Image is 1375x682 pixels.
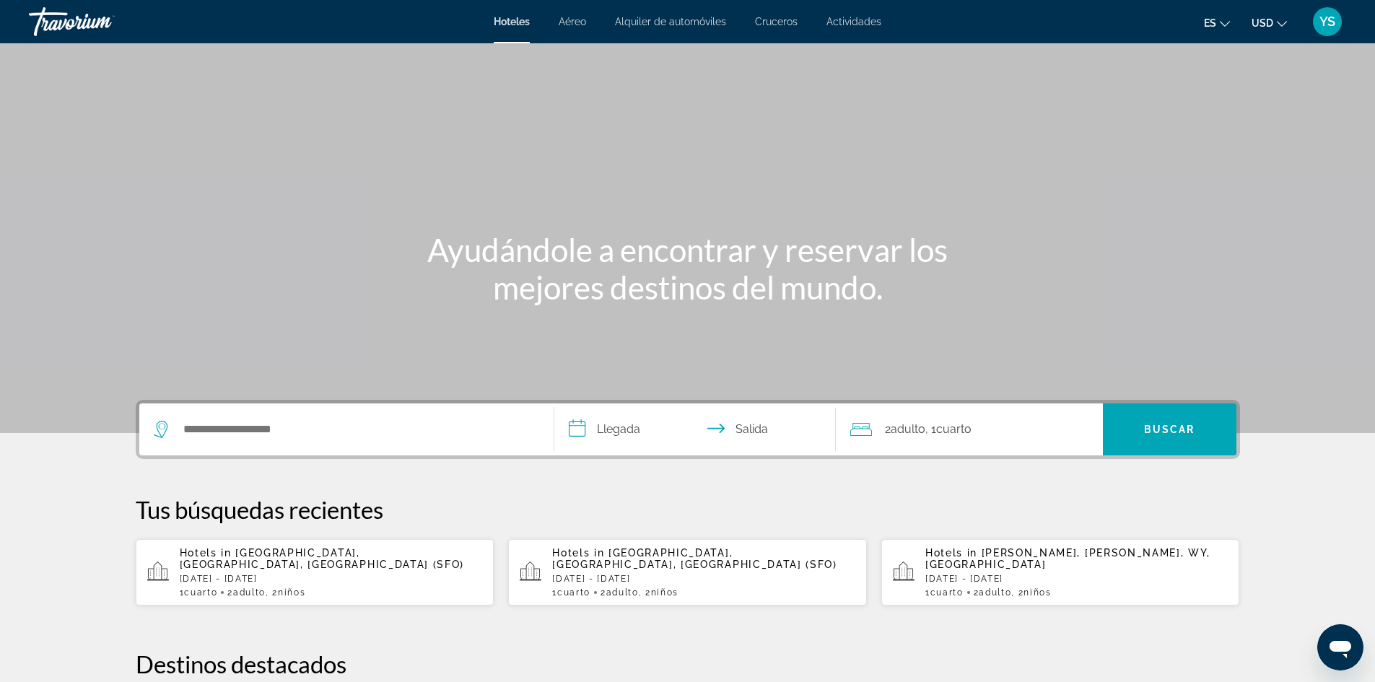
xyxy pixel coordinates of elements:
[1252,17,1273,29] span: USD
[885,419,925,440] span: 2
[136,538,494,606] button: Hotels in [GEOGRAPHIC_DATA], [GEOGRAPHIC_DATA], [GEOGRAPHIC_DATA] (SFO)[DATE] - [DATE]1Cuarto2Adu...
[1309,6,1346,37] button: User Menu
[552,547,604,559] span: Hotels in
[891,422,925,436] span: Adulto
[1103,403,1236,455] button: Search
[494,16,530,27] a: Hoteles
[1252,12,1287,33] button: Change currency
[925,419,972,440] span: , 1
[29,3,173,40] a: Travorium
[925,547,977,559] span: Hotels in
[180,574,483,584] p: [DATE] - [DATE]
[180,547,232,559] span: Hotels in
[559,16,586,27] a: Aéreo
[552,587,590,598] span: 1
[925,547,1210,570] span: [PERSON_NAME], [PERSON_NAME], WY, [GEOGRAPHIC_DATA]
[615,16,726,27] a: Alquiler de automóviles
[1011,587,1051,598] span: , 2
[936,422,972,436] span: Cuarto
[925,574,1228,584] p: [DATE] - [DATE]
[508,538,867,606] button: Hotels in [GEOGRAPHIC_DATA], [GEOGRAPHIC_DATA], [GEOGRAPHIC_DATA] (SFO)[DATE] - [DATE]1Cuarto2Adu...
[979,587,1011,598] span: Adulto
[1317,624,1363,670] iframe: Botón para iniciar la ventana de mensajería
[184,587,217,598] span: Cuarto
[1023,587,1051,598] span: Niños
[606,587,639,598] span: Adulto
[278,587,305,598] span: Niños
[1204,12,1230,33] button: Change language
[836,403,1103,455] button: Travelers: 2 adults, 0 children
[925,587,964,598] span: 1
[552,574,855,584] p: [DATE] - [DATE]
[552,547,837,570] span: [GEOGRAPHIC_DATA], [GEOGRAPHIC_DATA], [GEOGRAPHIC_DATA] (SFO)
[1204,17,1216,29] span: es
[1144,424,1195,435] span: Buscar
[1319,14,1335,29] span: YS
[930,587,964,598] span: Cuarto
[417,231,959,306] h1: Ayudándole a encontrar y reservar los mejores destinos del mundo.
[136,650,1240,678] h2: Destinos destacados
[557,587,590,598] span: Cuarto
[755,16,798,27] a: Cruceros
[180,587,218,598] span: 1
[233,587,266,598] span: Adulto
[651,587,678,598] span: Niños
[136,495,1240,524] p: Tus búsquedas recientes
[639,587,678,598] span: , 2
[881,538,1240,606] button: Hotels in [PERSON_NAME], [PERSON_NAME], WY, [GEOGRAPHIC_DATA][DATE] - [DATE]1Cuarto2Adulto, 2Niños
[139,403,1236,455] div: Search widget
[826,16,881,27] a: Actividades
[266,587,305,598] span: , 2
[554,403,836,455] button: Select check in and out date
[227,587,266,598] span: 2
[180,547,465,570] span: [GEOGRAPHIC_DATA], [GEOGRAPHIC_DATA], [GEOGRAPHIC_DATA] (SFO)
[601,587,639,598] span: 2
[182,419,532,440] input: Search hotel destination
[974,587,1012,598] span: 2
